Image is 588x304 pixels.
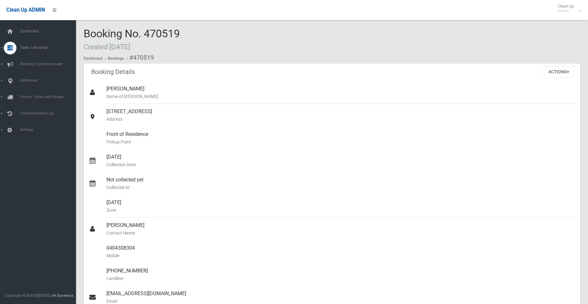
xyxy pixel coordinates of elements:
[106,263,575,286] div: [PHONE_NUMBER]
[84,66,142,78] header: Booking Details
[18,62,81,66] span: Booking Collection Issues
[106,184,575,191] small: Collected At
[106,149,575,172] div: [DATE]
[544,66,574,78] button: Actions
[6,7,45,13] span: Clean Up ADMIN
[106,218,575,240] div: [PERSON_NAME]
[18,29,81,33] span: Dashboard
[18,46,81,50] span: Tasks / Bookings
[84,27,180,52] span: Booking No. 470519
[106,104,575,127] div: [STREET_ADDRESS]
[106,81,575,104] div: [PERSON_NAME]
[106,252,575,259] small: Mobile
[125,52,154,64] li: #470519
[106,172,575,195] div: Not collected yet
[106,240,575,263] div: 0404308304
[108,56,124,61] a: Bookings
[106,195,575,218] div: [DATE]
[106,138,575,146] small: Pickup Point
[106,161,575,168] small: Collection Date
[106,229,575,237] small: Contact Name
[555,4,580,13] span: Clean Up
[18,111,81,116] span: Communication Log
[106,115,575,123] small: Address
[18,78,81,83] span: Addresses
[106,93,575,100] small: Name of [PERSON_NAME]
[5,293,50,298] span: Copyright © [DATE]-[DATE]
[51,293,73,298] strong: Jet Dynamics
[84,56,103,61] a: Dashboard
[106,275,575,282] small: Landline
[84,43,130,51] small: Created [DATE]
[106,206,575,214] small: Zone
[18,128,81,132] span: Settings
[558,9,574,13] small: Admin
[106,127,575,149] div: Front of Residence
[18,95,81,99] span: Drivers, Trucks and Routes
